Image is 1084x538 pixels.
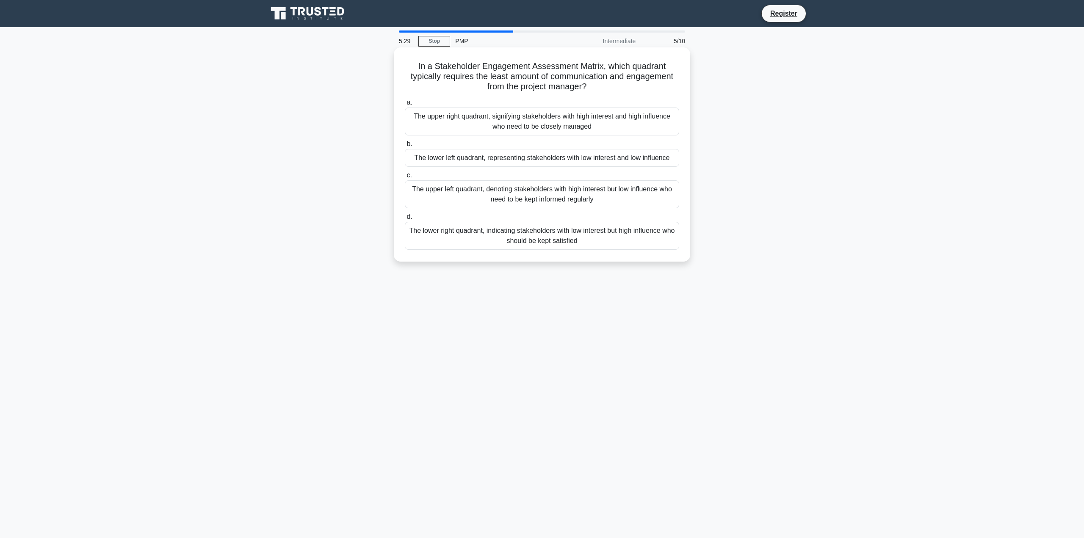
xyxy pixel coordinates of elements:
[450,33,567,50] div: PMP
[405,222,679,250] div: The lower right quadrant, indicating stakeholders with low interest but high influence who should...
[405,108,679,135] div: The upper right quadrant, signifying stakeholders with high interest and high influence who need ...
[406,171,412,179] span: c.
[406,213,412,220] span: d.
[406,99,412,106] span: a.
[405,149,679,167] div: The lower left quadrant, representing stakeholders with low interest and low influence
[641,33,690,50] div: 5/10
[567,33,641,50] div: Intermediate
[418,36,450,47] a: Stop
[404,61,680,92] h5: In a Stakeholder Engagement Assessment Matrix, which quadrant typically requires the least amount...
[394,33,418,50] div: 5:29
[406,140,412,147] span: b.
[405,180,679,208] div: The upper left quadrant, denoting stakeholders with high interest but low influence who need to b...
[765,8,802,19] a: Register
